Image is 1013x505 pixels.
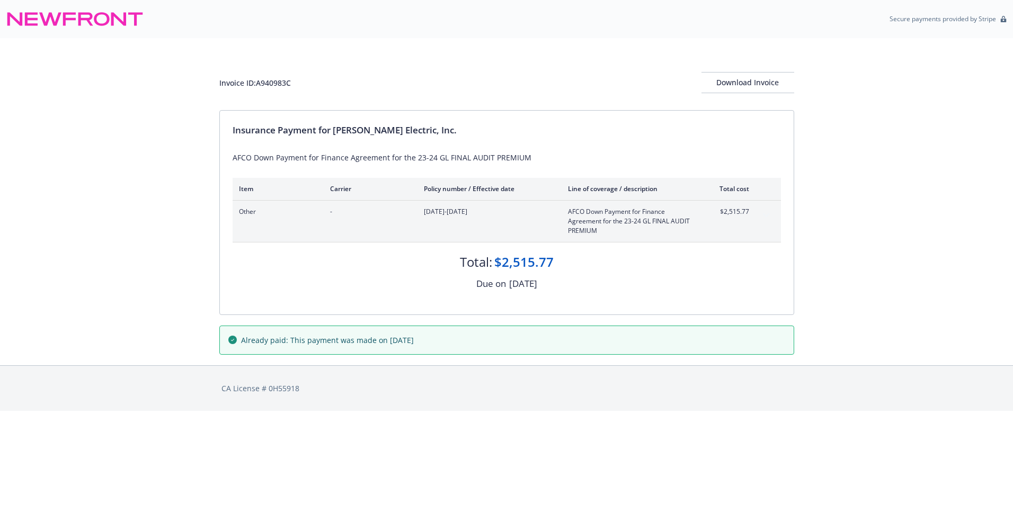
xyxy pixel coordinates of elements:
[424,207,551,217] span: [DATE]-[DATE]
[233,201,781,242] div: Other-[DATE]-[DATE]AFCO Down Payment for Finance Agreement for the 23-24 GL FINAL AUDIT PREMIUM$2...
[758,207,775,224] button: expand content
[709,184,749,193] div: Total cost
[568,207,692,236] span: AFCO Down Payment for Finance Agreement for the 23-24 GL FINAL AUDIT PREMIUM
[701,73,794,93] div: Download Invoice
[568,184,692,193] div: Line of coverage / description
[330,207,407,217] span: -
[494,253,554,271] div: $2,515.77
[460,253,492,271] div: Total:
[241,335,414,346] span: Already paid: This payment was made on [DATE]
[476,277,506,291] div: Due on
[239,184,313,193] div: Item
[509,277,537,291] div: [DATE]
[709,207,749,217] span: $2,515.77
[890,14,996,23] p: Secure payments provided by Stripe
[219,77,291,88] div: Invoice ID: A940983C
[233,123,781,137] div: Insurance Payment for [PERSON_NAME] Electric, Inc.
[239,207,313,217] span: Other
[330,184,407,193] div: Carrier
[221,383,792,394] div: CA License # 0H55918
[701,72,794,93] button: Download Invoice
[233,152,781,163] div: AFCO Down Payment for Finance Agreement for the 23-24 GL FINAL AUDIT PREMIUM
[424,184,551,193] div: Policy number / Effective date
